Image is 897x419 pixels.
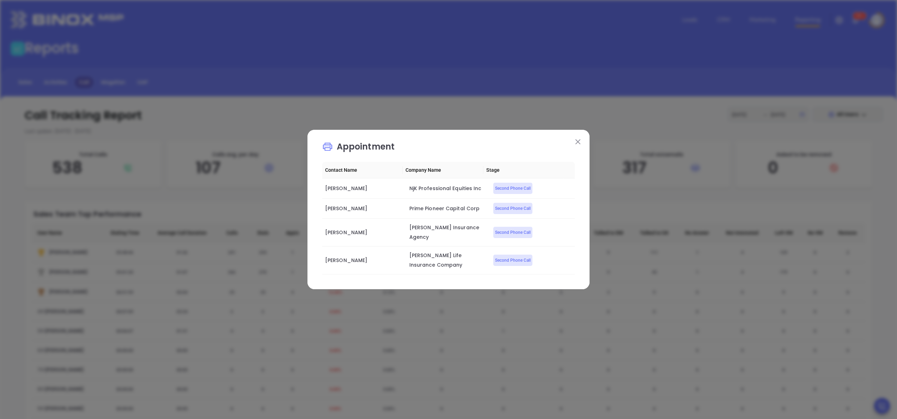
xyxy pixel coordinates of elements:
img: close modal [575,139,580,144]
span: Second Phone Call [495,184,531,192]
th: Company Name [403,162,483,178]
span: Second Phone Call [495,229,531,236]
span: Second Phone Call [495,205,531,212]
span: [PERSON_NAME] Life Insurance Company [409,252,463,268]
span: [PERSON_NAME] [325,205,367,212]
span: [PERSON_NAME] Insurance Agency [409,224,481,241]
span: [PERSON_NAME] [325,185,367,192]
th: Stage [483,162,564,178]
span: NjK Professional Equities Inc [409,185,482,192]
th: Contact Name [322,162,403,178]
span: [PERSON_NAME] [325,229,367,236]
span: Second Phone Call [495,256,531,264]
span: Prime Pioneer Capital Corp [409,205,480,212]
span: [PERSON_NAME] [325,257,367,264]
p: Appointment [322,140,575,157]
